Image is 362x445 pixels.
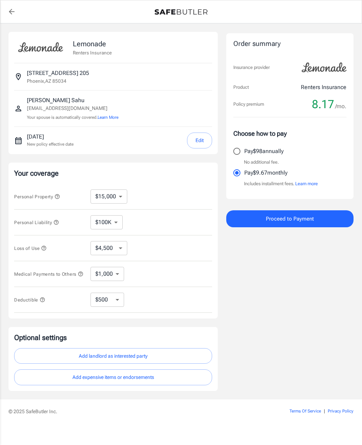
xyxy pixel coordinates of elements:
button: Add landlord as interested party [14,348,212,364]
p: Pay $98 annually [244,147,284,156]
p: Pay $9.67 monthly [244,169,287,177]
button: Edit [187,133,212,148]
button: Learn more [295,180,318,187]
p: Insurance provider [233,64,270,71]
p: [EMAIL_ADDRESS][DOMAIN_NAME] [27,105,118,112]
p: Includes installment fees. [244,180,318,187]
p: Optional settings [14,333,212,342]
button: Personal Liability [14,218,59,227]
span: Deductible [14,297,45,303]
span: /mo. [335,101,346,111]
p: Phoenix , AZ 85034 [27,77,66,84]
p: [DATE] [27,133,74,141]
p: © 2025 SafeButler Inc. [8,408,265,415]
button: Learn More [98,114,118,121]
p: New policy effective date [27,141,74,147]
span: | [324,409,325,414]
span: 8.17 [312,97,334,111]
span: Loss of Use [14,246,47,251]
button: Add expensive items or endorsements [14,369,212,385]
div: Order summary [233,39,346,49]
p: Renters Insurance [301,83,346,92]
svg: New policy start date [14,136,23,145]
img: Back to quotes [154,9,208,15]
svg: Insured address [14,72,23,81]
p: Lemonade [73,39,112,49]
button: Personal Property [14,192,60,201]
button: Proceed to Payment [226,210,354,227]
p: [PERSON_NAME] Sahu [27,96,118,105]
p: Choose how to pay [233,129,346,138]
p: Policy premium [233,101,264,108]
p: Your spouse is automatically covered. [27,114,118,121]
p: No additional fee. [244,159,279,166]
button: Loss of Use [14,244,47,252]
button: Medical Payments to Others [14,270,83,278]
svg: Insured person [14,104,23,113]
span: Personal Property [14,194,60,199]
img: Lemonade [298,58,351,77]
p: Your coverage [14,168,212,178]
a: back to quotes [5,5,19,19]
span: Proceed to Payment [266,214,314,223]
span: Medical Payments to Others [14,271,83,277]
p: Product [233,84,249,91]
a: Terms Of Service [290,409,321,414]
p: [STREET_ADDRESS] 205 [27,69,89,77]
span: Personal Liability [14,220,59,225]
p: Renters Insurance [73,49,112,56]
a: Privacy Policy [328,409,354,414]
button: Deductible [14,295,45,304]
img: Lemonade [14,37,67,57]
